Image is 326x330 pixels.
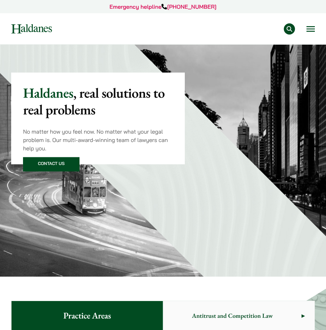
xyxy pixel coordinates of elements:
[23,127,173,152] p: No matter how you feel now. No matter what your legal problem is. Our multi-award-winning team of...
[11,24,52,33] img: Logo of Haldanes
[306,26,315,32] button: Open menu
[23,157,79,172] a: Contact Us
[109,3,217,10] a: Emergency helpline[PHONE_NUMBER]
[284,23,295,35] button: Search
[23,84,173,118] p: Haldanes
[23,84,165,119] mark: , real solutions to real problems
